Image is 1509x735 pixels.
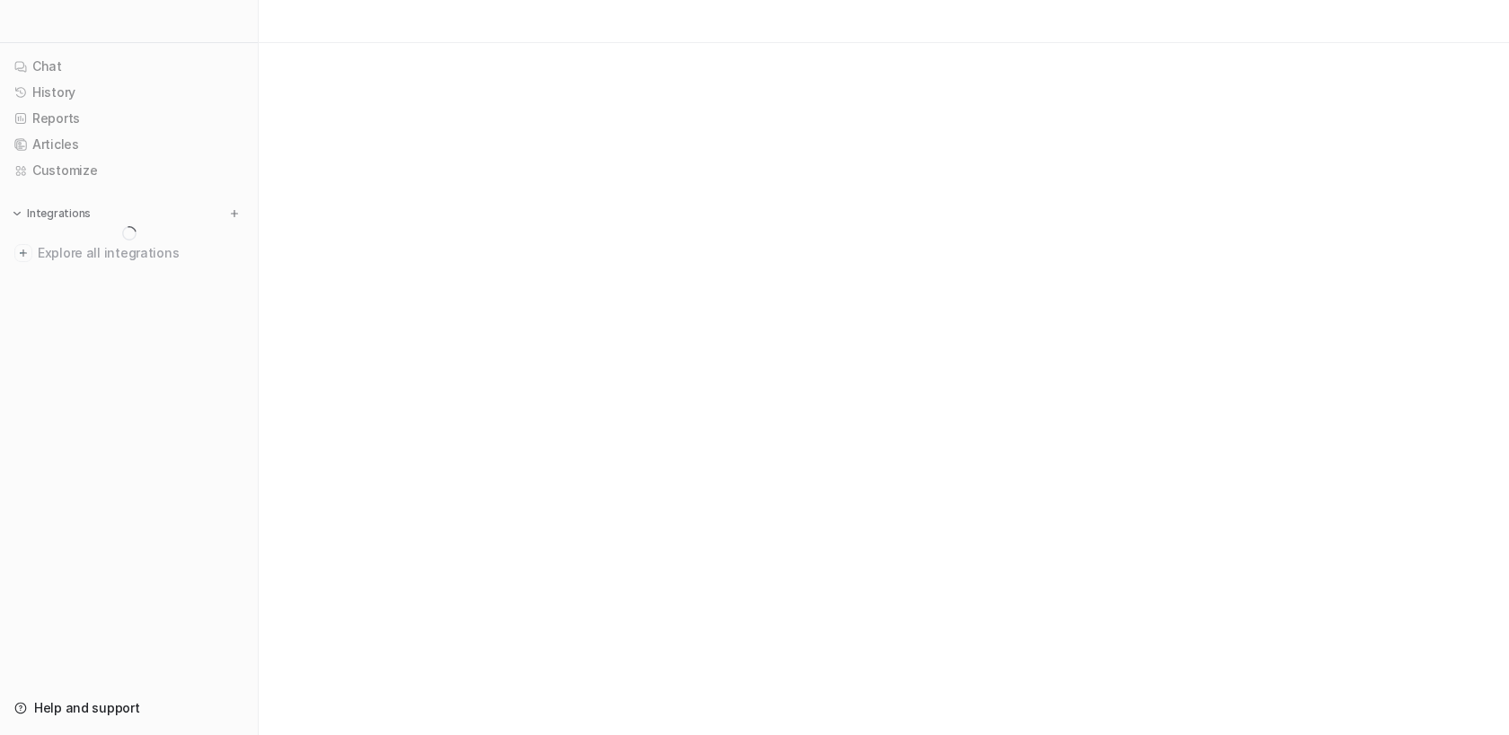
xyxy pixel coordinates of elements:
[7,106,251,131] a: Reports
[7,696,251,721] a: Help and support
[11,207,23,220] img: expand menu
[7,241,251,266] a: Explore all integrations
[7,132,251,157] a: Articles
[228,207,241,220] img: menu_add.svg
[14,244,32,262] img: explore all integrations
[38,239,243,267] span: Explore all integrations
[7,54,251,79] a: Chat
[7,205,96,223] button: Integrations
[7,80,251,105] a: History
[7,158,251,183] a: Customize
[27,206,91,221] p: Integrations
